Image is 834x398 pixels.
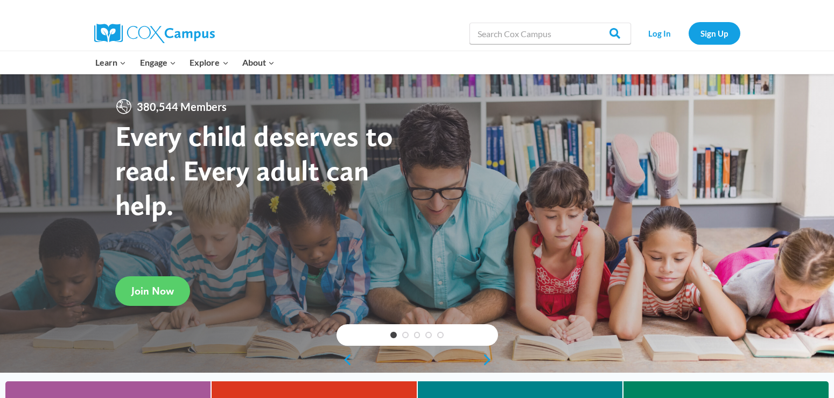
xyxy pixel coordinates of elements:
a: Sign Up [689,22,740,44]
a: 1 [390,332,397,338]
span: 380,544 Members [132,98,231,115]
nav: Primary Navigation [89,51,282,74]
span: About [242,55,275,69]
a: next [482,353,498,366]
a: 3 [414,332,420,338]
img: Cox Campus [94,24,215,43]
a: 2 [402,332,409,338]
a: 4 [425,332,432,338]
strong: Every child deserves to read. Every adult can help. [115,118,393,221]
a: 5 [437,332,444,338]
a: Join Now [115,276,190,306]
a: Log In [636,22,683,44]
div: content slider buttons [337,349,498,371]
input: Search Cox Campus [469,23,631,44]
span: Explore [190,55,228,69]
nav: Secondary Navigation [636,22,740,44]
span: Join Now [131,284,174,297]
span: Learn [95,55,126,69]
span: Engage [140,55,176,69]
a: previous [337,353,353,366]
